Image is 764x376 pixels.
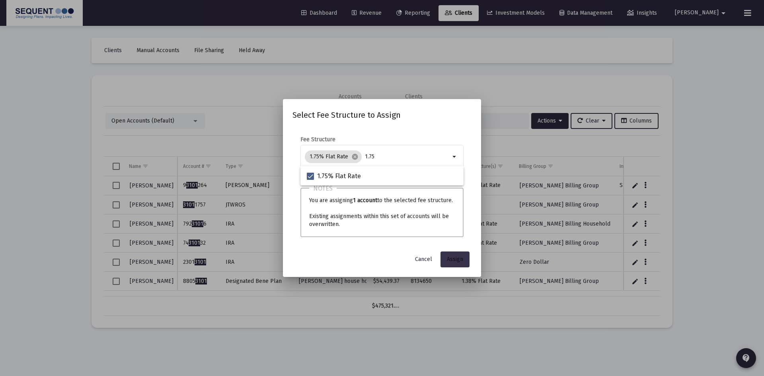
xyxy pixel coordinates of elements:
button: Cancel [409,251,439,267]
span: 1.75% Flat Rate [317,171,361,181]
h2: Select Fee Structure to Assign [292,109,472,121]
span: Assign [447,256,463,263]
mat-icon: arrow_drop_down [450,152,460,162]
div: You are assigning to the selected fee structure. Existing assignments within this set of accounts... [300,188,464,237]
mat-chip-list: Selection [305,149,450,165]
mat-chip: 1.75% Flat Rate [305,150,362,163]
button: Assign [440,251,470,267]
input: Select fee structures [365,154,450,160]
h3: Notes [309,183,337,194]
b: 1 account [353,197,377,204]
label: Fee Structure [300,136,335,143]
span: Cancel [415,256,432,263]
mat-icon: cancel [351,153,359,160]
